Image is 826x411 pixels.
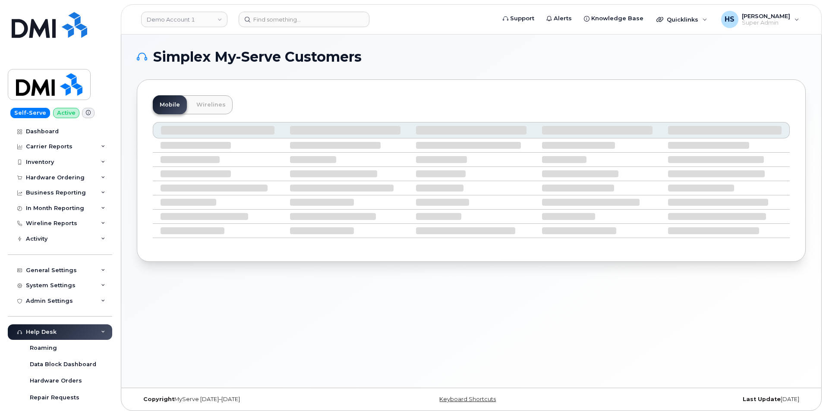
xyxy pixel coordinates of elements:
span: Simplex My-Serve Customers [153,50,362,63]
a: Mobile [153,95,187,114]
div: [DATE] [583,396,806,403]
strong: Last Update [743,396,781,402]
a: Wirelines [189,95,233,114]
a: Keyboard Shortcuts [439,396,496,402]
strong: Copyright [143,396,174,402]
div: MyServe [DATE]–[DATE] [137,396,360,403]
